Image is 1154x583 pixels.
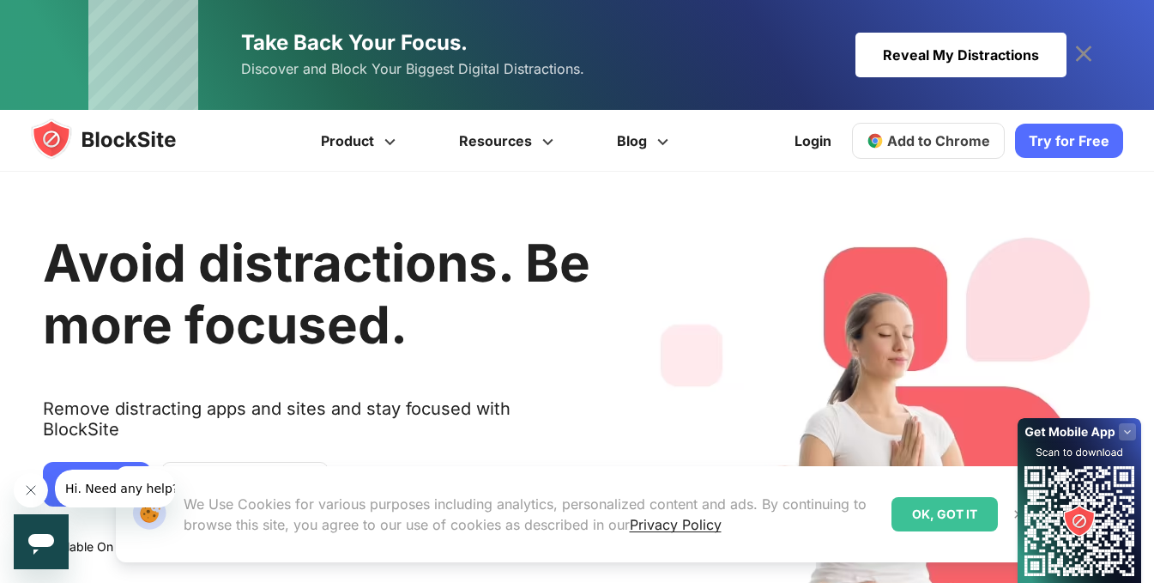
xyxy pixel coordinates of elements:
span: Add to Chrome [887,132,990,149]
span: Take Back Your Focus. [241,30,468,55]
text: Available On [43,539,113,556]
img: Close [1012,507,1025,521]
a: Try for Free [1015,124,1123,158]
button: Close [1007,503,1030,525]
a: Product [292,110,430,172]
div: OK, GOT IT [891,497,998,531]
img: blocksite-icon.5d769676.svg [31,118,209,160]
a: Blog [588,110,703,172]
iframe: Button to launch messaging window [14,514,69,569]
text: Remove distracting apps and sites and stay focused with BlockSite [43,398,590,453]
p: We Use Cookies for various purposes including analytics, personalized content and ads. By continu... [184,494,878,535]
a: Login [784,120,842,161]
div: Reveal My Distractions [855,33,1066,77]
a: Privacy Policy [630,516,722,533]
span: Discover and Block Your Biggest Digital Distractions. [241,57,584,82]
img: chrome-icon.svg [867,132,884,149]
a: Add to Chrome [852,123,1005,159]
iframe: Message from company [55,470,175,507]
a: Resources [430,110,588,172]
h1: Avoid distractions. Be more focused. [43,232,590,355]
iframe: Close message [14,473,48,507]
span: Hi. Need any help? [10,12,124,26]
